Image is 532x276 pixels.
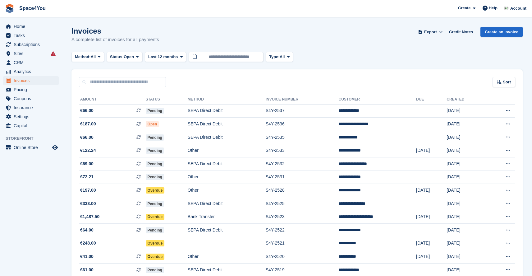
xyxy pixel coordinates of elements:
[14,22,51,31] span: Home
[14,143,51,152] span: Online Store
[417,27,444,37] button: Export
[447,104,486,118] td: [DATE]
[79,95,146,105] th: Amount
[5,4,14,13] img: stora-icon-8386f47178a22dfd0bd8f6a31ec36ba5ce8667c1dd55bd0f319d3a0aa187defe.svg
[447,157,486,171] td: [DATE]
[269,54,280,60] span: Type:
[447,250,486,264] td: [DATE]
[14,40,51,49] span: Subscriptions
[266,52,293,62] button: Type: All
[91,54,96,60] span: All
[416,237,447,250] td: [DATE]
[80,147,96,154] span: €122.24
[447,171,486,184] td: [DATE]
[3,49,59,58] a: menu
[510,5,526,12] span: Account
[447,144,486,157] td: [DATE]
[447,210,486,224] td: [DATE]
[416,144,447,157] td: [DATE]
[188,118,266,131] td: SEPA Direct Debit
[266,131,339,144] td: S4Y-2535
[80,121,96,127] span: €187.00
[6,135,62,142] span: Storefront
[266,197,339,210] td: S4Y-2525
[266,210,339,224] td: S4Y-2523
[14,103,51,112] span: Insurance
[146,121,159,127] span: Open
[146,254,165,260] span: Overdue
[51,51,56,56] i: Smart entry sync failures have occurred
[188,144,266,157] td: Other
[416,184,447,197] td: [DATE]
[71,52,104,62] button: Method: All
[146,214,165,220] span: Overdue
[416,210,447,224] td: [DATE]
[146,108,164,114] span: Pending
[266,95,339,105] th: Invoice Number
[188,250,266,264] td: Other
[80,267,94,273] span: €61.00
[14,76,51,85] span: Invoices
[447,95,486,105] th: Created
[266,250,339,264] td: S4Y-2520
[14,49,51,58] span: Sites
[188,131,266,144] td: SEPA Direct Debit
[146,201,164,207] span: Pending
[416,95,447,105] th: Due
[14,112,51,121] span: Settings
[110,54,124,60] span: Status:
[80,240,96,246] span: €248.00
[3,143,59,152] a: menu
[416,250,447,264] td: [DATE]
[80,134,94,141] span: €66.00
[266,237,339,250] td: S4Y-2521
[80,187,96,194] span: €197.00
[14,94,51,103] span: Coupons
[280,54,285,60] span: All
[266,171,339,184] td: S4Y-2531
[338,95,416,105] th: Customer
[3,58,59,67] a: menu
[188,157,266,171] td: SEPA Direct Debit
[146,161,164,167] span: Pending
[71,36,159,43] p: A complete list of invoices for all payments
[124,54,134,60] span: Open
[489,5,498,11] span: Help
[14,85,51,94] span: Pricing
[266,104,339,118] td: S4Y-2537
[80,161,94,167] span: €69.00
[146,95,188,105] th: Status
[80,174,94,180] span: €72.21
[188,104,266,118] td: SEPA Direct Debit
[3,67,59,76] a: menu
[424,29,437,35] span: Export
[266,184,339,197] td: S4Y-2528
[447,237,486,250] td: [DATE]
[75,54,91,60] span: Method:
[145,52,186,62] button: Last 12 months
[146,147,164,154] span: Pending
[146,134,164,141] span: Pending
[188,171,266,184] td: Other
[3,121,59,130] a: menu
[458,5,470,11] span: Create
[188,210,266,224] td: Bank Transfer
[17,3,48,13] a: Space4You
[266,224,339,237] td: S4Y-2522
[71,27,159,35] h1: Invoices
[3,85,59,94] a: menu
[188,197,266,210] td: SEPA Direct Debit
[503,79,511,85] span: Sort
[14,67,51,76] span: Analytics
[80,253,94,260] span: €41.00
[14,31,51,40] span: Tasks
[14,121,51,130] span: Capital
[447,184,486,197] td: [DATE]
[3,103,59,112] a: menu
[447,224,486,237] td: [DATE]
[14,58,51,67] span: CRM
[146,240,165,246] span: Overdue
[80,213,99,220] span: €1,487.50
[146,267,164,273] span: Pending
[188,184,266,197] td: Other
